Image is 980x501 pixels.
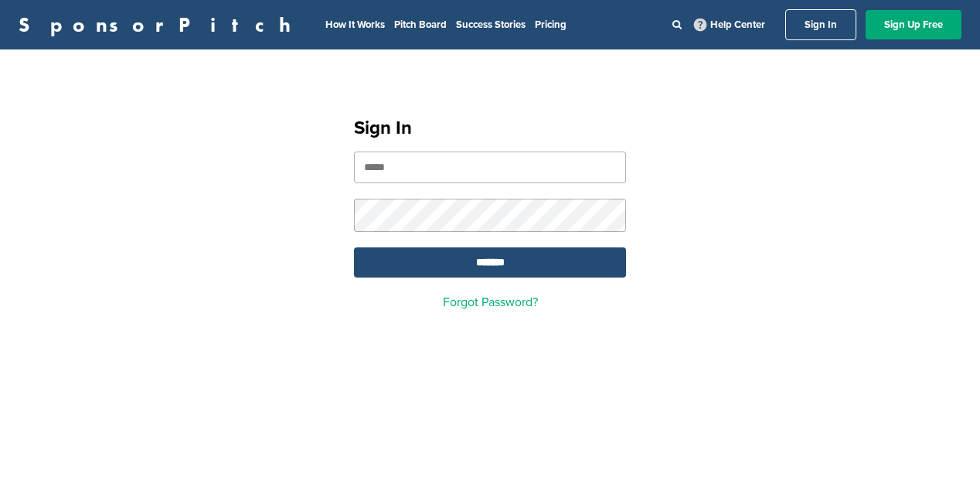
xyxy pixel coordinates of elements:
a: Sign Up Free [866,10,961,39]
a: Sign In [785,9,856,40]
a: Pitch Board [394,19,447,31]
a: Pricing [535,19,567,31]
a: How It Works [325,19,385,31]
a: Success Stories [456,19,526,31]
a: Help Center [691,15,768,34]
a: SponsorPitch [19,15,301,35]
h1: Sign In [354,114,626,142]
a: Forgot Password? [443,295,538,310]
